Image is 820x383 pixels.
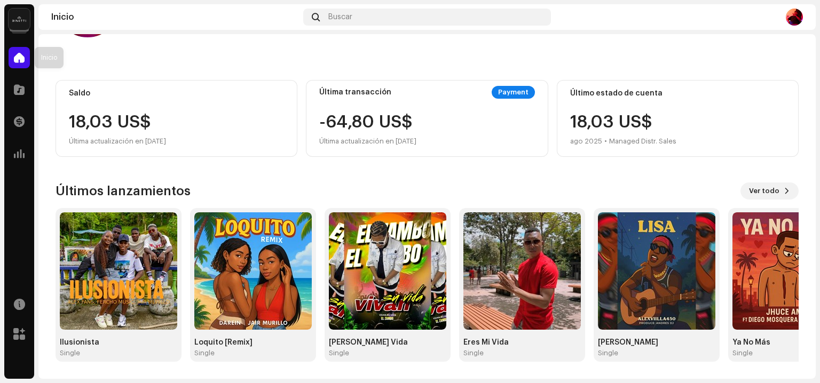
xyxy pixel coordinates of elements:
[60,338,177,347] div: Ilusionista
[194,349,215,357] div: Single
[329,212,446,330] img: 4ca3296f-a566-46ad-b023-b0de9787b5dd
[732,349,753,357] div: Single
[56,80,297,157] re-o-card-value: Saldo
[786,9,803,26] img: 6c183ee9-b41e-4dc9-9798-37b6290c0fb0
[609,135,676,148] div: Managed Distr. Sales
[463,338,581,347] div: Eres Mi Vida
[194,212,312,330] img: 728d6849-12bc-4064-9c2b-6920b4561115
[557,80,799,157] re-o-card-value: Último estado de cuenta
[56,182,191,200] h3: Últimos lanzamientos
[604,135,607,148] div: •
[570,135,602,148] div: ago 2025
[9,9,30,30] img: 02a7c2d3-3c89-4098-b12f-2ff2945c95ee
[329,349,349,357] div: Single
[598,349,618,357] div: Single
[749,180,779,202] span: Ver todo
[328,13,352,21] span: Buscar
[194,338,312,347] div: Loquito [Remix]
[319,88,391,97] div: Última transacción
[598,338,715,347] div: [PERSON_NAME]
[69,135,284,148] div: Última actualización en [DATE]
[329,338,446,347] div: [PERSON_NAME] Vida
[570,89,785,98] div: Último estado de cuenta
[492,86,535,99] div: Payment
[598,212,715,330] img: bc271654-d5c8-450c-b379-5e2b11fb1328
[51,13,299,21] div: Inicio
[60,212,177,330] img: 414242b6-08c9-450a-bc7f-198ff63c5bf5
[463,349,484,357] div: Single
[319,135,416,148] div: Última actualización en [DATE]
[60,349,80,357] div: Single
[69,89,284,98] div: Saldo
[740,182,799,200] button: Ver todo
[463,212,581,330] img: ba55d059-22bf-42ba-80f8-b8b8e090ee2a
